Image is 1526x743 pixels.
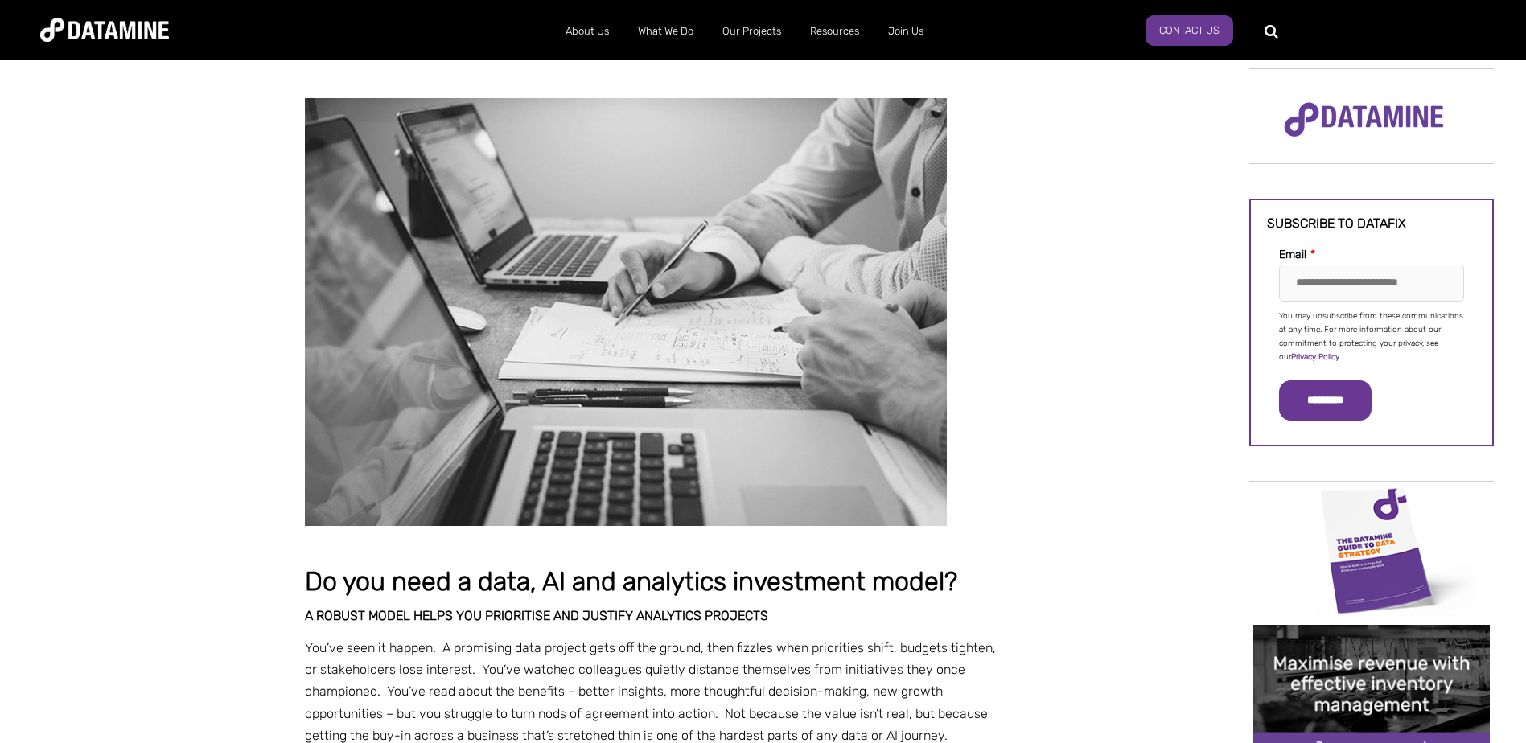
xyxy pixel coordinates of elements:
[551,10,623,52] a: About Us
[305,566,957,597] span: Do you need a data, AI and analytics investment model?
[1146,15,1233,46] a: Contact Us
[305,608,768,623] span: A robust model helps you prioritise and justify analytics projects
[1279,248,1306,261] span: Email
[40,18,169,42] img: Datamine
[623,10,708,52] a: What We Do
[1267,216,1476,231] h3: Subscribe to datafix
[305,98,947,526] img: Importance of Investing in Data, Analytics & AI in Business Datamine
[796,10,874,52] a: Resources
[1291,352,1339,362] a: Privacy Policy
[1279,310,1464,364] p: You may unsubscribe from these communications at any time. For more information about our commitm...
[1273,92,1454,148] img: Datamine Logo No Strapline - Purple
[1253,483,1490,616] img: Data Strategy Cover thumbnail
[874,10,938,52] a: Join Us
[708,10,796,52] a: Our Projects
